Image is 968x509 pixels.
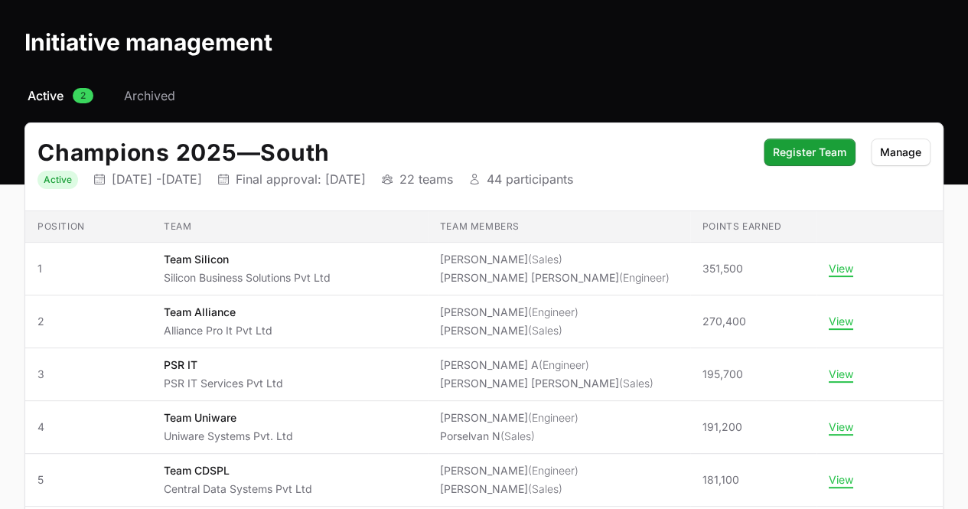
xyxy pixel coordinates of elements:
li: [PERSON_NAME] [440,252,670,267]
p: Team Uniware [164,410,293,426]
li: [PERSON_NAME] [440,323,579,338]
li: Porselvan N [440,429,579,444]
li: [PERSON_NAME] [440,463,579,478]
p: Team Alliance [164,305,272,320]
span: 5 [37,472,139,488]
span: (Engineer) [528,305,579,318]
button: Register Team [764,139,856,166]
button: View [829,473,853,487]
h2: Champions 2025 South [37,139,748,166]
th: Position [25,211,152,243]
p: Final approval: [DATE] [236,171,366,187]
p: Team Silicon [164,252,331,267]
span: Manage [880,143,921,162]
th: Team members [428,211,690,243]
span: 181,100 [702,472,739,488]
th: Points earned [690,211,816,243]
p: Central Data Systems Pvt Ltd [164,481,312,497]
span: 1 [37,261,139,276]
a: Archived [121,86,178,105]
h1: Initiative management [24,28,272,56]
span: 2 [37,314,139,329]
span: 2 [73,88,93,103]
span: (Engineer) [528,464,579,477]
span: (Engineer) [539,358,589,371]
span: 351,500 [702,261,743,276]
span: 195,700 [702,367,743,382]
p: Team CDSPL [164,463,312,478]
li: [PERSON_NAME] [440,481,579,497]
span: Archived [124,86,175,105]
p: PSR IT Services Pvt Ltd [164,376,283,391]
span: Active [28,86,64,105]
span: (Sales) [528,324,562,337]
button: Manage [871,139,931,166]
span: 3 [37,367,139,382]
button: View [829,262,853,276]
p: Silicon Business Solutions Pvt Ltd [164,270,331,285]
span: 191,200 [702,419,742,435]
span: (Sales) [619,377,653,390]
th: Team [152,211,427,243]
li: [PERSON_NAME] [PERSON_NAME] [440,270,670,285]
button: View [829,315,853,328]
li: [PERSON_NAME] [440,410,579,426]
button: View [829,367,853,381]
span: (Sales) [528,253,562,266]
nav: Initiative activity log navigation [24,86,944,105]
li: [PERSON_NAME] [440,305,579,320]
p: Alliance Pro It Pvt Ltd [164,323,272,338]
span: (Engineer) [528,411,579,424]
li: [PERSON_NAME] [PERSON_NAME] [440,376,653,391]
span: (Sales) [500,429,535,442]
a: Active2 [24,86,96,105]
span: (Engineer) [619,271,670,284]
span: — [237,139,261,166]
p: 44 participants [487,171,573,187]
span: (Sales) [528,482,562,495]
p: PSR IT [164,357,283,373]
p: 22 teams [399,171,453,187]
span: Register Team [773,143,846,162]
span: 270,400 [702,314,746,329]
span: 4 [37,419,139,435]
button: View [829,420,853,434]
p: [DATE] - [DATE] [112,171,202,187]
p: Uniware Systems Pvt. Ltd [164,429,293,444]
li: [PERSON_NAME] A [440,357,653,373]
